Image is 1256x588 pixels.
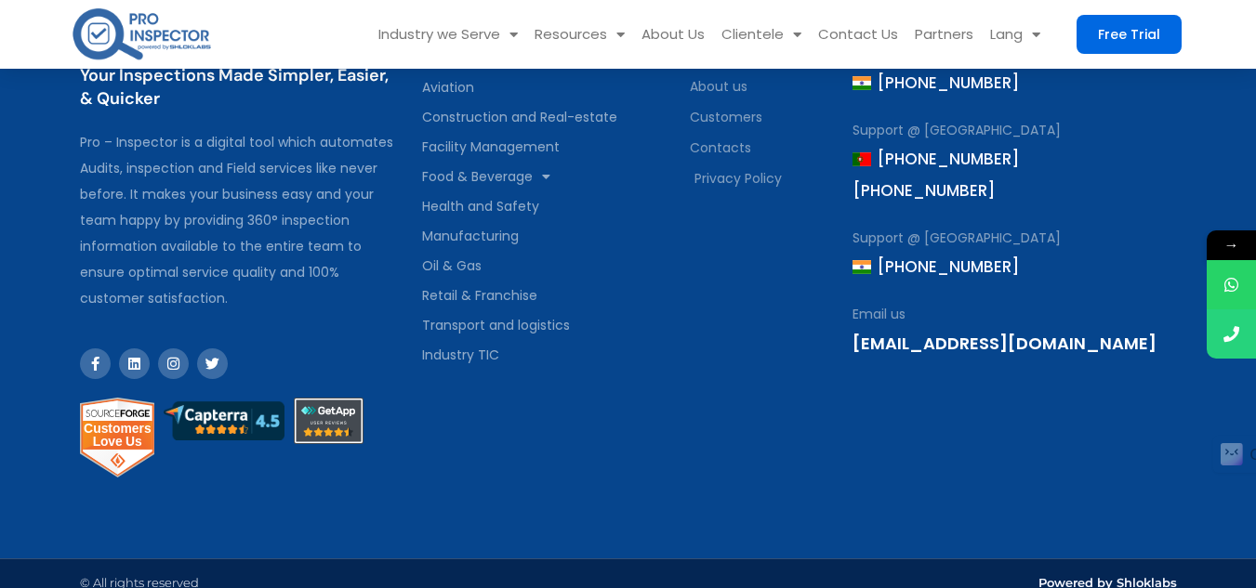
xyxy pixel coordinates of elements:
span: [PHONE_NUMBER] [853,251,1019,282]
span: [PHONE_NUMBER] [853,67,1019,98]
span: [PHONE_NUMBER] [PHONE_NUMBER] [853,143,1019,206]
span: Contacts [690,135,751,161]
a: Facility Management [422,132,672,162]
span: → [1207,230,1256,260]
div: Pro – Inspector is a digital tool which automates Audits, inspection and Field services like neve... [80,129,403,311]
nav: Menu [422,43,672,370]
a: Contacts [690,135,834,161]
span: Customers [690,104,762,130]
a: Construction and Real-estate [422,102,672,132]
img: pro-inspector-logo [71,5,213,63]
a: Transport and logistics [422,310,672,340]
a: [EMAIL_ADDRESS][DOMAIN_NAME] [853,332,1157,355]
span: Support @ [GEOGRAPHIC_DATA] [853,117,1061,143]
a: Health and Safety [422,191,672,221]
span: Support @ [GEOGRAPHIC_DATA] [853,225,1061,251]
a: Free Trial [1077,15,1182,54]
img: getappreview [294,398,364,444]
span: Free Trial [1098,28,1160,41]
a: Your Inspections Made Simpler, Easier, & Quicker [80,64,389,110]
img: capterrareview [164,398,284,442]
span: About us [690,73,747,99]
a: Manufacturing [422,221,672,251]
a: Aviation [422,72,672,102]
span: Email us [853,301,906,327]
span: Privacy Policy [690,165,782,191]
a: Food & Beverage [422,162,672,191]
a: Industry TIC [422,340,672,370]
a: Privacy Policy [690,165,834,191]
img: Pro-Inspector Reviews [80,398,154,477]
a: Retail & Franchise [422,281,672,310]
a: About us [690,73,834,99]
a: Customers [690,104,834,130]
a: Oil & Gas [422,251,672,281]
